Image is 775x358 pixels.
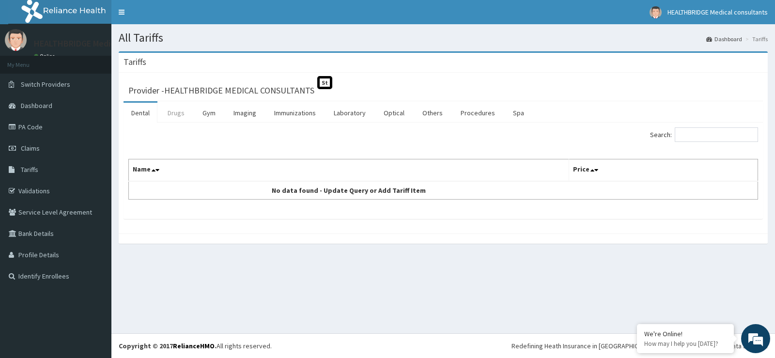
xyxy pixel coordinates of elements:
a: Immunizations [266,103,324,123]
a: Spa [505,103,532,123]
strong: Copyright © 2017 . [119,342,217,350]
h1: All Tariffs [119,31,768,44]
div: We're Online! [644,329,727,338]
h3: Tariffs [124,58,146,66]
a: Imaging [226,103,264,123]
h3: Provider - HEALTHBRIDGE MEDICAL CONSULTANTS [128,86,314,95]
a: Dashboard [706,35,742,43]
p: How may I help you today? [644,340,727,348]
a: Online [34,53,57,60]
p: HEALTHBRIDGE Medical consultants [34,39,169,48]
img: User Image [650,6,662,18]
a: Others [415,103,450,123]
a: RelianceHMO [173,342,215,350]
span: HEALTHBRIDGE Medical consultants [667,8,768,16]
a: Dental [124,103,157,123]
div: Redefining Heath Insurance in [GEOGRAPHIC_DATA] using Telemedicine and Data Science! [511,341,768,351]
span: Claims [21,144,40,153]
a: Optical [376,103,412,123]
a: Drugs [160,103,192,123]
input: Search: [675,127,758,142]
img: User Image [5,29,27,51]
span: St [317,76,332,89]
th: Price [569,159,758,182]
span: Tariffs [21,165,38,174]
li: Tariffs [743,35,768,43]
a: Procedures [453,103,503,123]
a: Laboratory [326,103,373,123]
label: Search: [650,127,758,142]
td: No data found - Update Query or Add Tariff Item [129,181,569,200]
a: Gym [195,103,223,123]
span: Switch Providers [21,80,70,89]
th: Name [129,159,569,182]
footer: All rights reserved. [111,333,775,358]
span: Dashboard [21,101,52,110]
